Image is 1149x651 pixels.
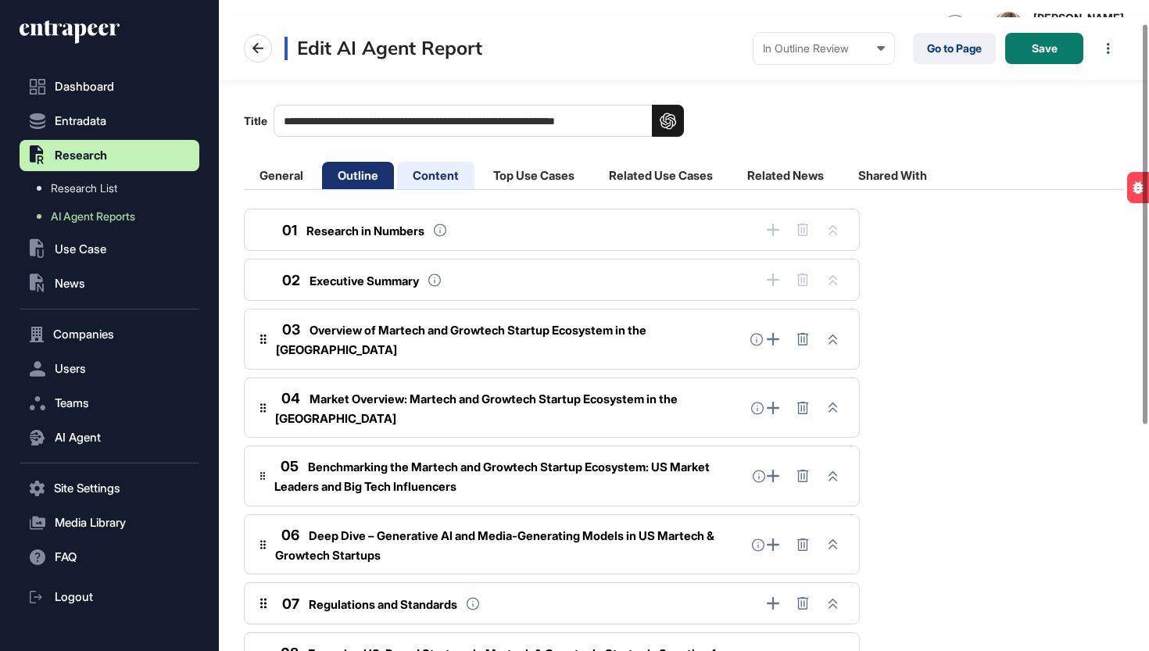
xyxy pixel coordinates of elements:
button: AI Agent [20,422,199,453]
span: Research List [51,182,117,195]
span: Logout [55,591,93,603]
label: Title [244,105,684,137]
span: Entradata [55,115,106,127]
button: Use Case [20,234,199,265]
li: Related News [732,162,839,189]
button: News [20,268,199,299]
span: Deep Dive – Generative AI and Media-Generating Models in US Martech & Growtech Startups [275,528,714,563]
img: admin-avatar [993,12,1024,43]
button: Save [1005,33,1083,64]
span: AI Agent [55,431,101,444]
span: Companies [53,328,114,341]
span: Regulations and Standards [309,597,457,612]
span: FAQ [55,551,77,563]
button: Site Settings [20,473,199,504]
span: Use Case [55,243,106,256]
span: Teams [55,397,89,410]
span: AI Agent Reports [51,210,135,223]
div: In Outline Review [763,42,885,55]
a: Go to Page [913,33,996,64]
span: News [55,277,85,290]
span: 05 [281,458,299,474]
button: FAQ [20,542,199,573]
span: 01 [282,222,297,238]
button: Media Library [20,507,199,538]
span: Overview of Martech and Growtech Startup Ecosystem in the [GEOGRAPHIC_DATA] [276,323,646,357]
span: 06 [281,527,299,543]
button: Users [20,353,199,385]
li: Shared With [843,162,943,189]
span: 07 [282,596,299,612]
span: Media Library [55,517,126,529]
span: Site Settings [54,482,120,495]
span: Save [1032,43,1058,54]
span: Benchmarking the Martech and Growtech Startup Ecosystem: US Market Leaders and Big Tech Influencers [274,460,710,494]
button: Companies [20,319,199,350]
button: Research [20,140,199,171]
li: Related Use Cases [593,162,728,189]
li: General [244,162,319,189]
span: 04 [281,390,300,406]
li: Outline [322,162,394,189]
span: 02 [282,272,300,288]
span: Executive Summary [310,274,419,288]
h3: Edit AI Agent Report [285,37,482,60]
span: 03 [282,321,300,338]
a: AI Agent Reports [27,202,199,231]
span: Dashboard [55,80,114,93]
span: Users [55,363,86,375]
li: Content [397,162,474,189]
input: Title [274,105,684,137]
a: Research List [27,174,199,202]
button: Entradata [20,106,199,137]
strong: [PERSON_NAME] [1033,12,1124,24]
li: Top Use Cases [478,162,590,189]
a: Logout [20,581,199,613]
span: Market Overview: Martech and Growtech Startup Ecosystem in the [GEOGRAPHIC_DATA] [275,392,678,426]
a: Dashboard [20,71,199,102]
span: Research [55,149,107,162]
button: Teams [20,388,199,419]
span: Research in Numbers [306,224,424,238]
